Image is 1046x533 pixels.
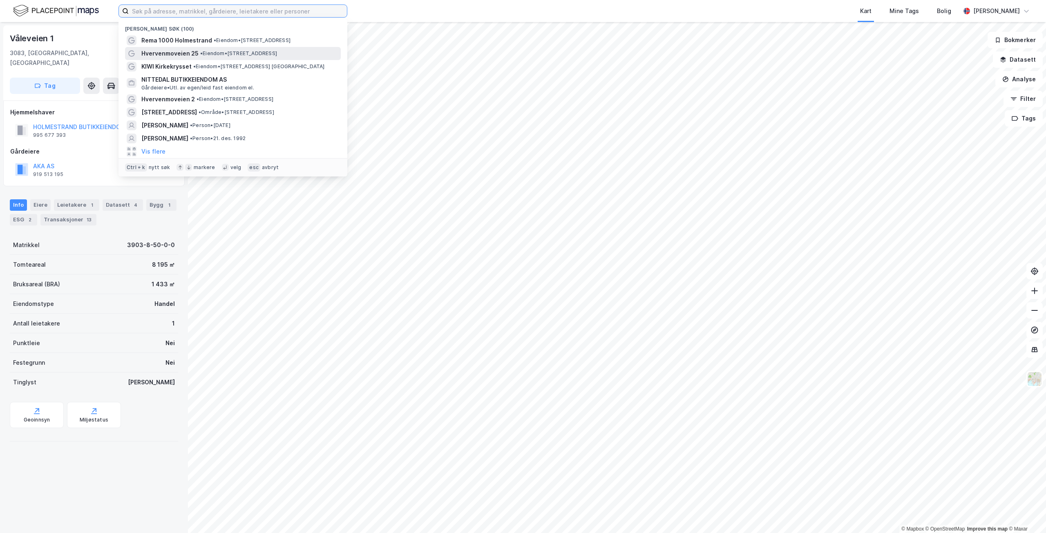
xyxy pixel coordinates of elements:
[172,319,175,328] div: 1
[13,260,46,270] div: Tomteareal
[13,240,40,250] div: Matrikkel
[199,109,201,115] span: •
[988,32,1043,48] button: Bokmerker
[80,417,108,423] div: Miljøstatus
[141,94,195,104] span: Hvervenmoveien 2
[146,199,177,211] div: Bygg
[10,199,27,211] div: Info
[88,201,96,209] div: 1
[13,338,40,348] div: Punktleie
[154,299,175,309] div: Handel
[125,163,147,172] div: Ctrl + k
[165,201,173,209] div: 1
[973,6,1020,16] div: [PERSON_NAME]
[30,199,51,211] div: Eiere
[13,319,60,328] div: Antall leietakere
[10,32,56,45] div: Våleveien 1
[118,19,347,34] div: [PERSON_NAME] søk (100)
[13,358,45,368] div: Festegrunn
[141,36,212,45] span: Rema 1000 Holmestrand
[141,120,188,130] span: [PERSON_NAME]
[40,214,96,225] div: Transaksjoner
[193,63,325,70] span: Eiendom • [STREET_ADDRESS] [GEOGRAPHIC_DATA]
[890,6,919,16] div: Mine Tags
[190,135,192,141] span: •
[128,377,175,387] div: [PERSON_NAME]
[141,107,197,117] span: [STREET_ADDRESS]
[13,4,99,18] img: logo.f888ab2527a4732fd821a326f86c7f29.svg
[141,62,192,71] span: KIWI Kirkekrysset
[10,78,80,94] button: Tag
[194,164,215,171] div: markere
[33,132,66,138] div: 995 677 393
[33,171,63,178] div: 919 513 195
[248,163,260,172] div: esc
[993,51,1043,68] button: Datasett
[10,48,132,68] div: 3083, [GEOGRAPHIC_DATA], [GEOGRAPHIC_DATA]
[152,279,175,289] div: 1 433 ㎡
[200,50,277,57] span: Eiendom • [STREET_ADDRESS]
[141,85,254,91] span: Gårdeiere • Utl. av egen/leid fast eiendom el.
[26,216,34,224] div: 2
[13,299,54,309] div: Eiendomstype
[190,135,246,142] span: Person • 21. des. 1992
[149,164,170,171] div: nytt søk
[165,338,175,348] div: Nei
[860,6,872,16] div: Kart
[197,96,273,103] span: Eiendom • [STREET_ADDRESS]
[85,216,93,224] div: 13
[103,199,143,211] div: Datasett
[127,240,175,250] div: 3903-8-50-0-0
[190,122,192,128] span: •
[24,417,50,423] div: Geoinnsyn
[967,526,1008,532] a: Improve this map
[190,122,230,129] span: Person • [DATE]
[13,279,60,289] div: Bruksareal (BRA)
[10,214,37,225] div: ESG
[214,37,216,43] span: •
[1004,91,1043,107] button: Filter
[13,377,36,387] div: Tinglyst
[937,6,951,16] div: Bolig
[165,358,175,368] div: Nei
[925,526,965,532] a: OpenStreetMap
[1027,371,1042,387] img: Z
[197,96,199,102] span: •
[200,50,203,56] span: •
[1005,494,1046,533] div: Kontrollprogram for chat
[262,164,279,171] div: avbryt
[1005,110,1043,127] button: Tags
[193,63,196,69] span: •
[230,164,241,171] div: velg
[901,526,924,532] a: Mapbox
[199,109,274,116] span: Område • [STREET_ADDRESS]
[214,37,291,44] span: Eiendom • [STREET_ADDRESS]
[141,147,165,156] button: Vis flere
[10,147,178,156] div: Gårdeiere
[10,107,178,117] div: Hjemmelshaver
[132,201,140,209] div: 4
[152,260,175,270] div: 8 195 ㎡
[141,75,337,85] span: NITTEDAL BUTIKKEIENDOM AS
[1005,494,1046,533] iframe: Chat Widget
[141,134,188,143] span: [PERSON_NAME]
[54,199,99,211] div: Leietakere
[129,5,347,17] input: Søk på adresse, matrikkel, gårdeiere, leietakere eller personer
[141,49,199,58] span: Hvervenmoveien 25
[995,71,1043,87] button: Analyse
